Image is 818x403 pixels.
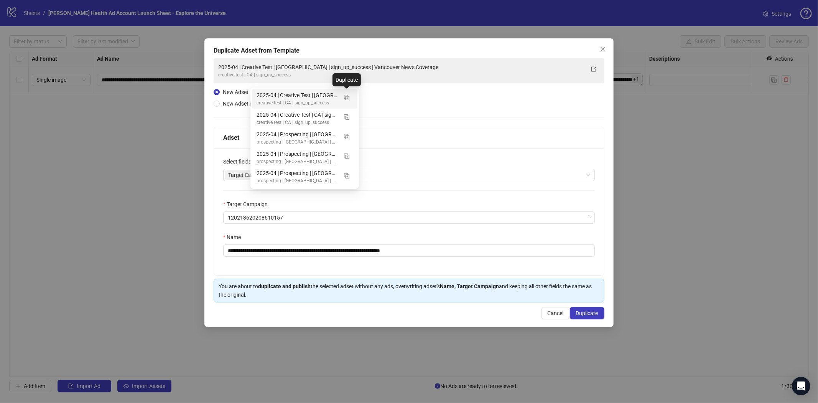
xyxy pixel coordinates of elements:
input: Name [223,244,595,257]
div: 2025-04 | Prospecting | CA | first_time_active | interest 2 – Copy [252,167,357,187]
span: New Adset in Campaign [223,101,290,107]
button: Duplicate [341,169,353,181]
button: Cancel [541,307,570,319]
div: creative test | CA | sign_up_success [257,119,337,126]
div: prospecting | [GEOGRAPHIC_DATA] | first_time_active [257,158,337,165]
div: 2025-04 | Creative Test | [GEOGRAPHIC_DATA] | sign_up_success | Vancouver News Coverage [257,91,337,99]
div: Duplicate Adset from Template [214,46,604,55]
span: export [591,66,596,72]
strong: duplicate and publish [258,283,311,289]
span: New Adset [223,89,249,95]
button: Duplicate [570,307,604,319]
label: Target Campaign [223,200,273,208]
div: 2025-04 | Prospecting | [GEOGRAPHIC_DATA] | first_time_active | interest 2 – Copy [257,169,337,177]
span: close [600,46,606,52]
div: 2025-04 | Prospecting | CA | first_time_active | lal – Copy 2 [252,128,357,148]
span: Cancel [548,310,564,316]
div: prospecting | [GEOGRAPHIC_DATA] | first_time_active [257,139,337,146]
span: Target Campaign [225,170,277,180]
label: Name [223,233,246,241]
strong: Name, Target Campaign [440,283,499,289]
div: 2025-04 | Prospecting | CA | first_time_active | lal 2 – Copy [252,148,357,167]
img: Duplicate [344,95,349,100]
button: Duplicate [341,130,353,142]
button: Duplicate [341,111,353,123]
img: Duplicate [344,154,349,159]
button: Duplicate [341,150,353,162]
div: 2025-04 | Creative Test | CA | sign_up_success | Ben Testimonials [252,109,357,128]
span: 120213620208610157 [228,212,590,223]
div: 2025-04 | Creative Test | [GEOGRAPHIC_DATA] | sign_up_success | Vancouver News Coverage [218,63,584,71]
button: Duplicate [341,91,353,103]
span: loading [586,215,591,220]
img: Duplicate [344,173,349,178]
div: 2025-04 | Creative Test | CA | sign_up_success | Ben Testimonials [257,111,337,119]
div: Duplicate [332,73,361,86]
span: Target Campaign [228,171,269,179]
button: Close [597,43,609,55]
label: Select fields to overwrite [223,157,286,166]
div: 2025-04 | Prospecting | [GEOGRAPHIC_DATA] | first_time_active | lal 2 – Copy [257,150,337,158]
div: 2025-04 | Prospecting | [GEOGRAPHIC_DATA] | first_time_active | lal – Copy 2 [257,130,337,139]
div: creative test | CA | sign_up_success [257,99,337,107]
span: Duplicate [576,310,598,316]
img: Duplicate [344,114,349,120]
div: creative test | CA | sign_up_success [218,71,584,79]
div: 2025-04 | Prospecting | CA | first_time_active | interest ( – Copy 2 [252,187,357,206]
div: prospecting | [GEOGRAPHIC_DATA] | first_time_active [257,177,337,185]
div: You are about to the selected adset without any ads, overwriting adset's and keeping all other fi... [219,282,599,299]
div: Open Intercom Messenger [792,377,810,395]
div: 2025-04 | Creative Test | CA | sign_up_success | Vancouver News Coverage [252,89,357,109]
img: Duplicate [344,134,349,139]
div: Adset [223,133,595,142]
